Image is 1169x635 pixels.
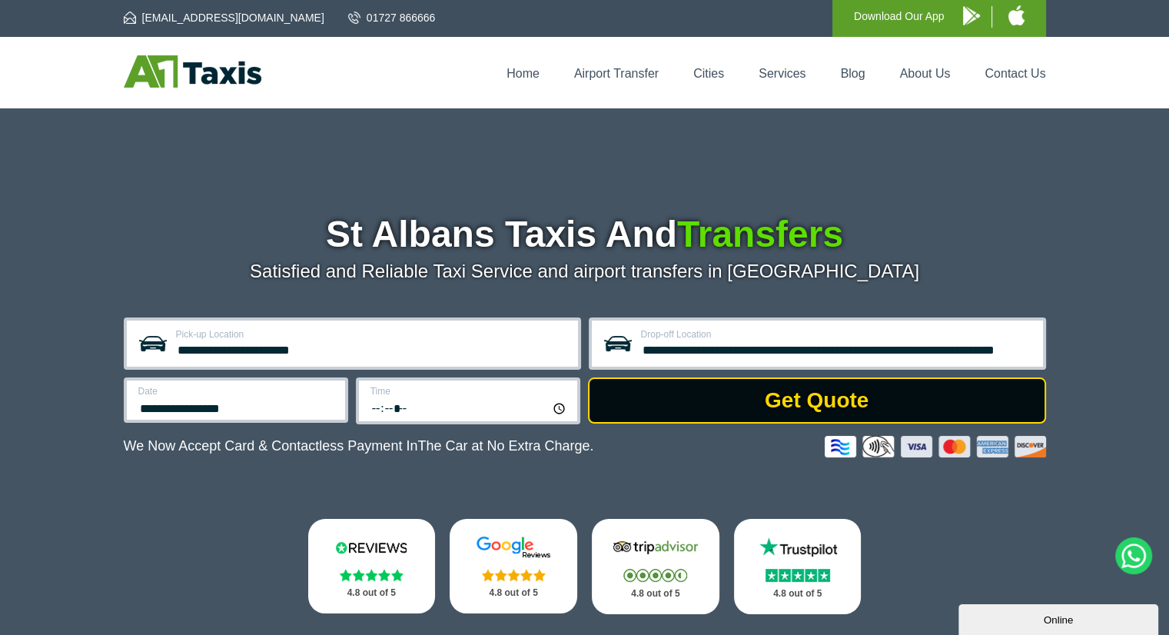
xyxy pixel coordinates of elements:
p: Download Our App [854,7,945,26]
img: Trustpilot [752,536,844,559]
a: Contact Us [985,67,1045,80]
h1: St Albans Taxis And [124,216,1046,253]
a: Google Stars 4.8 out of 5 [450,519,577,613]
img: Reviews.io [325,536,417,559]
a: Cities [693,67,724,80]
img: A1 Taxis St Albans LTD [124,55,261,88]
label: Pick-up Location [176,330,569,339]
span: Transfers [677,214,843,254]
img: Stars [623,569,687,582]
p: 4.8 out of 5 [467,583,560,603]
img: Stars [482,569,546,581]
span: The Car at No Extra Charge. [417,438,593,454]
img: Stars [765,569,830,582]
p: We Now Accept Card & Contactless Payment In [124,438,594,454]
a: About Us [900,67,951,80]
label: Date [138,387,336,396]
a: Home [506,67,540,80]
img: Stars [340,569,404,581]
img: A1 Taxis iPhone App [1008,5,1025,25]
a: Airport Transfer [574,67,659,80]
img: A1 Taxis Android App [963,6,980,25]
button: Get Quote [588,377,1046,424]
iframe: chat widget [958,601,1161,635]
a: Reviews.io Stars 4.8 out of 5 [308,519,436,613]
p: Satisfied and Reliable Taxi Service and airport transfers in [GEOGRAPHIC_DATA] [124,261,1046,282]
img: Google [467,536,560,559]
label: Time [370,387,568,396]
a: 01727 866666 [348,10,436,25]
img: Credit And Debit Cards [825,436,1046,457]
img: Tripadvisor [609,536,702,559]
p: 4.8 out of 5 [325,583,419,603]
a: Trustpilot Stars 4.8 out of 5 [734,519,862,614]
a: Blog [840,67,865,80]
a: Tripadvisor Stars 4.8 out of 5 [592,519,719,614]
a: [EMAIL_ADDRESS][DOMAIN_NAME] [124,10,324,25]
p: 4.8 out of 5 [609,584,702,603]
label: Drop-off Location [641,330,1034,339]
a: Services [759,67,805,80]
p: 4.8 out of 5 [751,584,845,603]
